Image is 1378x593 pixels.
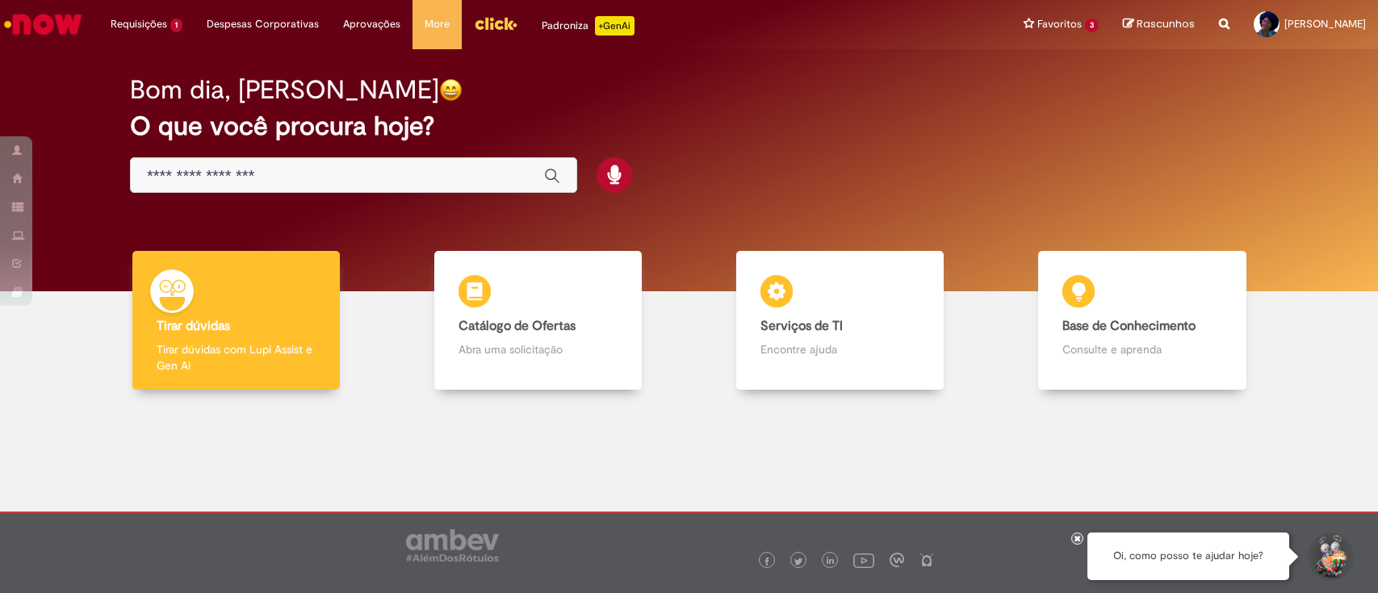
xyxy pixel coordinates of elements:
[425,16,450,32] span: More
[827,557,835,566] img: logo_footer_linkedin.png
[111,16,167,32] span: Requisições
[689,251,991,390] a: Serviços de TI Encontre ajuda
[1123,17,1195,32] a: Rascunhos
[760,318,843,334] b: Serviços de TI
[130,76,439,104] h2: Bom dia, [PERSON_NAME]
[459,318,576,334] b: Catálogo de Ofertas
[991,251,1293,390] a: Base de Conhecimento Consulte e aprenda
[794,558,802,566] img: logo_footer_twitter.png
[595,16,635,35] p: +GenAi
[853,549,874,570] img: logo_footer_youtube.png
[919,553,934,567] img: logo_footer_naosei.png
[1062,341,1221,357] p: Consulte e aprenda
[1087,532,1289,580] div: Oi, como posso te ajudar hoje?
[1062,318,1196,334] b: Base de Conhecimento
[459,341,618,357] p: Abra uma solicitação
[1284,17,1366,31] span: [PERSON_NAME]
[760,341,919,357] p: Encontre ajuda
[1137,16,1195,31] span: Rascunhos
[890,553,904,567] img: logo_footer_workplace.png
[207,16,319,32] span: Despesas Corporativas
[1305,532,1354,581] button: Iniciar Conversa de Suporte
[1037,16,1082,32] span: Favoritos
[439,78,463,102] img: happy-face.png
[130,112,1248,140] h2: O que você procura hoje?
[2,8,85,40] img: ServiceNow
[170,19,182,32] span: 1
[85,251,387,390] a: Tirar dúvidas Tirar dúvidas com Lupi Assist e Gen Ai
[387,251,689,390] a: Catálogo de Ofertas Abra uma solicitação
[1085,19,1099,32] span: 3
[763,558,771,566] img: logo_footer_facebook.png
[343,16,400,32] span: Aprovações
[542,16,635,35] div: Padroniza
[157,318,230,334] b: Tirar dúvidas
[474,11,517,35] img: click_logo_yellow_360x200.png
[406,529,499,562] img: logo_footer_ambev_rotulo_gray.png
[157,341,316,374] p: Tirar dúvidas com Lupi Assist e Gen Ai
